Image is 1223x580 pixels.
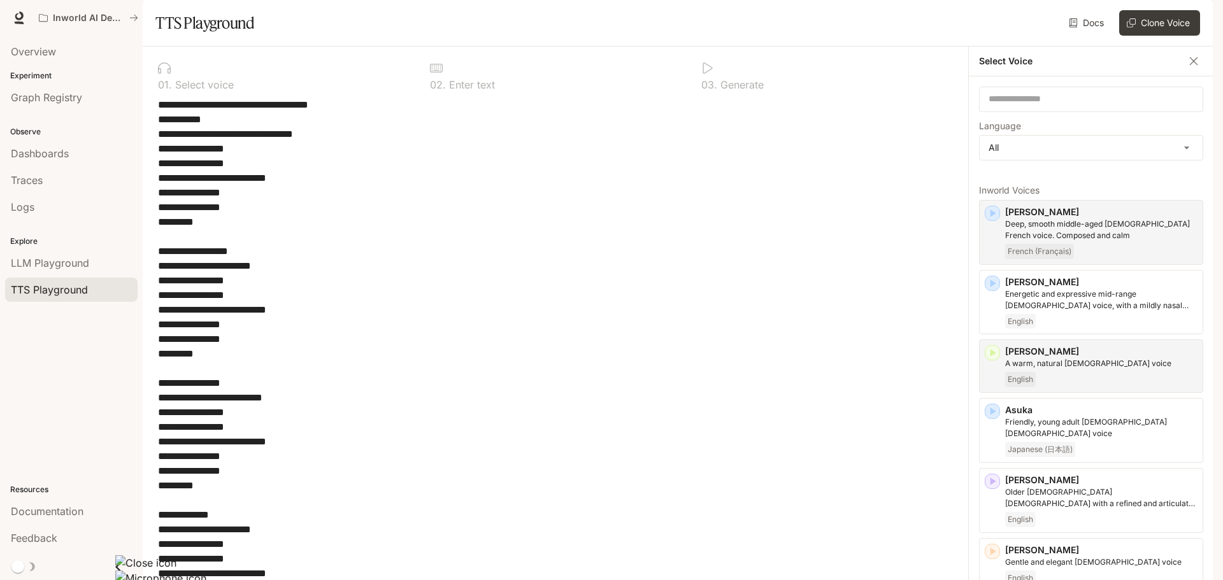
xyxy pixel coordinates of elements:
[446,80,495,90] p: Enter text
[979,186,1203,195] p: Inworld Voices
[1066,10,1109,36] a: Docs
[1005,276,1198,288] p: [PERSON_NAME]
[1005,544,1198,556] p: [PERSON_NAME]
[172,80,234,90] p: Select voice
[1005,556,1198,568] p: Gentle and elegant female voice
[701,80,717,90] p: 0 3 .
[430,80,446,90] p: 0 2 .
[979,122,1021,131] p: Language
[1005,218,1198,241] p: Deep, smooth middle-aged male French voice. Composed and calm
[1005,372,1036,387] span: English
[1005,404,1198,416] p: Asuka
[53,13,124,24] p: Inworld AI Demos
[158,80,172,90] p: 0 1 .
[1005,486,1198,509] p: Older British male with a refined and articulate voice
[1005,345,1198,358] p: [PERSON_NAME]
[1005,358,1198,369] p: A warm, natural female voice
[1005,512,1036,527] span: English
[1005,474,1198,486] p: [PERSON_NAME]
[155,10,254,36] h1: TTS Playground
[115,555,176,570] img: Close icon
[1005,442,1075,457] span: Japanese (日本語)
[1005,288,1198,311] p: Energetic and expressive mid-range male voice, with a mildly nasal quality
[1005,314,1036,329] span: English
[980,136,1203,160] div: All
[717,80,764,90] p: Generate
[33,5,144,31] button: All workspaces
[1005,206,1198,218] p: [PERSON_NAME]
[1119,10,1200,36] button: Clone Voice
[1005,416,1198,439] p: Friendly, young adult Japanese female voice
[1005,244,1074,259] span: French (Français)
